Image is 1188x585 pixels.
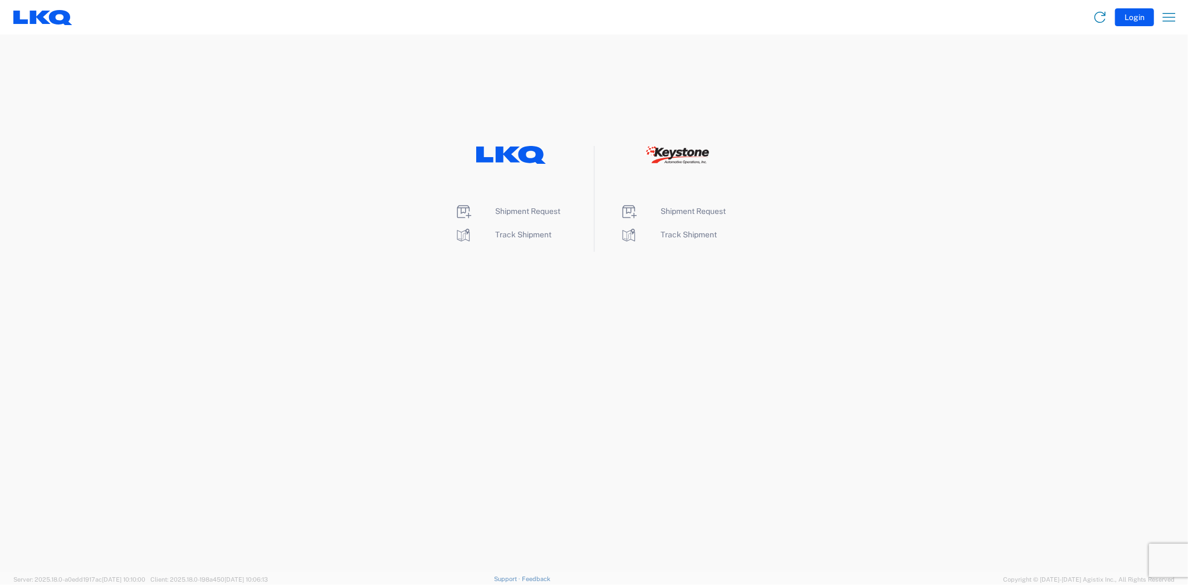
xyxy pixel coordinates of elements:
[224,576,268,583] span: [DATE] 10:06:13
[620,230,717,239] a: Track Shipment
[522,576,550,582] a: Feedback
[661,230,717,239] span: Track Shipment
[620,207,726,216] a: Shipment Request
[496,207,561,216] span: Shipment Request
[494,576,522,582] a: Support
[1003,574,1175,584] span: Copyright © [DATE]-[DATE] Agistix Inc., All Rights Reserved
[150,576,268,583] span: Client: 2025.18.0-198a450
[13,576,145,583] span: Server: 2025.18.0-a0edd1917ac
[454,207,561,216] a: Shipment Request
[1115,8,1154,26] button: Login
[496,230,552,239] span: Track Shipment
[102,576,145,583] span: [DATE] 10:10:00
[454,230,552,239] a: Track Shipment
[661,207,726,216] span: Shipment Request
